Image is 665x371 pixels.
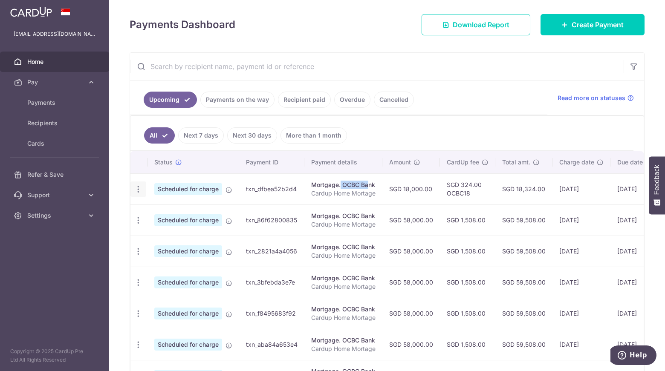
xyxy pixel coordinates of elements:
[239,236,304,267] td: txn_2821a4a4056
[610,236,659,267] td: [DATE]
[239,151,304,173] th: Payment ID
[558,94,625,102] span: Read more on statuses
[27,211,84,220] span: Settings
[311,251,376,260] p: Cardup Home Mortage
[382,204,440,236] td: SGD 58,000.00
[558,94,634,102] a: Read more on statuses
[227,127,277,144] a: Next 30 days
[311,313,376,322] p: Cardup Home Mortage
[154,308,222,319] span: Scheduled for charge
[311,189,376,198] p: Cardup Home Mortage
[27,191,84,199] span: Support
[572,20,624,30] span: Create Payment
[422,14,530,35] a: Download Report
[617,158,643,167] span: Due date
[27,78,84,86] span: Pay
[552,204,610,236] td: [DATE]
[311,282,376,291] p: Cardup Home Mortage
[382,236,440,267] td: SGD 58,000.00
[280,127,347,144] a: More than 1 month
[27,58,84,66] span: Home
[311,336,376,345] div: Mortgage. OCBC Bank
[304,151,382,173] th: Payment details
[311,243,376,251] div: Mortgage. OCBC Bank
[440,204,495,236] td: SGD 1,508.00
[495,204,552,236] td: SGD 59,508.00
[440,173,495,204] td: SGD 324.00 OCBC18
[239,173,304,204] td: txn_dfbea52b2d4
[154,276,222,288] span: Scheduled for charge
[154,245,222,257] span: Scheduled for charge
[178,127,224,144] a: Next 7 days
[610,329,659,360] td: [DATE]
[610,173,659,204] td: [DATE]
[495,236,552,267] td: SGD 59,508.00
[610,267,659,298] td: [DATE]
[154,214,222,226] span: Scheduled for charge
[239,298,304,329] td: txn_f8495683f92
[27,139,84,148] span: Cards
[495,329,552,360] td: SGD 59,508.00
[495,173,552,204] td: SGD 18,324.00
[447,158,479,167] span: CardUp fee
[382,329,440,360] td: SGD 58,000.00
[27,98,84,107] span: Payments
[200,92,275,108] a: Payments on the way
[502,158,530,167] span: Total amt.
[278,92,331,108] a: Recipient paid
[610,204,659,236] td: [DATE]
[144,92,197,108] a: Upcoming
[382,173,440,204] td: SGD 18,000.00
[311,220,376,229] p: Cardup Home Mortage
[10,7,52,17] img: CardUp
[453,20,509,30] span: Download Report
[334,92,370,108] a: Overdue
[374,92,414,108] a: Cancelled
[552,173,610,204] td: [DATE]
[144,127,175,144] a: All
[610,345,656,367] iframe: Opens a widget where you can find more information
[552,267,610,298] td: [DATE]
[311,345,376,353] p: Cardup Home Mortage
[649,156,665,214] button: Feedback - Show survey
[239,267,304,298] td: txn_3bfebda3e7e
[154,158,173,167] span: Status
[311,212,376,220] div: Mortgage. OCBC Bank
[27,119,84,127] span: Recipients
[382,267,440,298] td: SGD 58,000.00
[311,181,376,189] div: Mortgage. OCBC Bank
[239,204,304,236] td: txn_86f62800835
[440,298,495,329] td: SGD 1,508.00
[239,329,304,360] td: txn_aba84a653e4
[311,274,376,282] div: Mortgage. OCBC Bank
[610,298,659,329] td: [DATE]
[440,267,495,298] td: SGD 1,508.00
[495,298,552,329] td: SGD 59,508.00
[154,339,222,351] span: Scheduled for charge
[27,170,84,179] span: Refer & Save
[154,183,222,195] span: Scheduled for charge
[130,17,235,32] h4: Payments Dashboard
[440,329,495,360] td: SGD 1,508.00
[541,14,645,35] a: Create Payment
[382,298,440,329] td: SGD 58,000.00
[653,165,661,195] span: Feedback
[552,236,610,267] td: [DATE]
[440,236,495,267] td: SGD 1,508.00
[311,305,376,313] div: Mortgage. OCBC Bank
[389,158,411,167] span: Amount
[552,329,610,360] td: [DATE]
[559,158,594,167] span: Charge date
[552,298,610,329] td: [DATE]
[14,30,95,38] p: [EMAIL_ADDRESS][DOMAIN_NAME]
[130,53,624,80] input: Search by recipient name, payment id or reference
[495,267,552,298] td: SGD 59,508.00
